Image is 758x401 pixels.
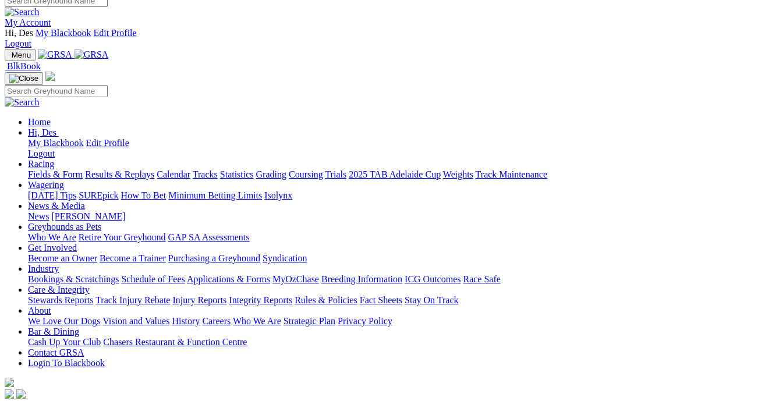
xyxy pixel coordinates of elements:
[28,337,101,347] a: Cash Up Your Club
[9,74,38,83] img: Close
[28,327,79,336] a: Bar & Dining
[172,295,226,305] a: Injury Reports
[321,274,402,284] a: Breeding Information
[28,253,97,263] a: Become an Owner
[12,51,31,59] span: Menu
[5,28,753,49] div: My Account
[405,295,458,305] a: Stay On Track
[5,38,31,48] a: Logout
[157,169,190,179] a: Calendar
[28,201,85,211] a: News & Media
[187,274,270,284] a: Applications & Forms
[463,274,500,284] a: Race Safe
[5,49,36,61] button: Toggle navigation
[38,49,72,60] img: GRSA
[28,274,119,284] a: Bookings & Scratchings
[28,169,83,179] a: Fields & Form
[16,389,26,399] img: twitter.svg
[193,169,218,179] a: Tracks
[5,7,40,17] img: Search
[28,253,753,264] div: Get Involved
[79,190,118,200] a: SUREpick
[28,148,55,158] a: Logout
[168,253,260,263] a: Purchasing a Greyhound
[349,169,441,179] a: 2025 TAB Adelaide Cup
[168,232,250,242] a: GAP SA Assessments
[100,253,166,263] a: Become a Trainer
[102,316,169,326] a: Vision and Values
[289,169,323,179] a: Coursing
[28,358,105,368] a: Login To Blackbook
[172,316,200,326] a: History
[5,378,14,387] img: logo-grsa-white.png
[272,274,319,284] a: MyOzChase
[229,295,292,305] a: Integrity Reports
[264,190,292,200] a: Isolynx
[360,295,402,305] a: Fact Sheets
[28,211,49,221] a: News
[28,295,753,306] div: Care & Integrity
[28,337,753,347] div: Bar & Dining
[28,232,753,243] div: Greyhounds as Pets
[28,243,77,253] a: Get Involved
[28,180,64,190] a: Wagering
[28,117,51,127] a: Home
[28,211,753,222] div: News & Media
[7,61,41,71] span: BlkBook
[28,138,753,159] div: Hi, Des
[233,316,281,326] a: Who We Are
[295,295,357,305] a: Rules & Policies
[28,222,101,232] a: Greyhounds as Pets
[5,85,108,97] input: Search
[45,72,55,81] img: logo-grsa-white.png
[5,97,40,108] img: Search
[28,232,76,242] a: Who We Are
[28,127,59,137] a: Hi, Des
[220,169,254,179] a: Statistics
[168,190,262,200] a: Minimum Betting Limits
[28,264,59,274] a: Industry
[28,316,753,327] div: About
[28,347,84,357] a: Contact GRSA
[28,295,93,305] a: Stewards Reports
[28,285,90,294] a: Care & Integrity
[256,169,286,179] a: Grading
[325,169,346,179] a: Trials
[93,28,136,38] a: Edit Profile
[121,190,167,200] a: How To Bet
[405,274,461,284] a: ICG Outcomes
[28,159,54,169] a: Racing
[263,253,307,263] a: Syndication
[121,274,185,284] a: Schedule of Fees
[28,190,76,200] a: [DATE] Tips
[338,316,392,326] a: Privacy Policy
[5,28,33,38] span: Hi, Des
[85,169,154,179] a: Results & Replays
[443,169,473,179] a: Weights
[476,169,547,179] a: Track Maintenance
[51,211,125,221] a: [PERSON_NAME]
[28,316,100,326] a: We Love Our Dogs
[86,138,129,148] a: Edit Profile
[5,72,43,85] button: Toggle navigation
[28,127,56,137] span: Hi, Des
[5,17,51,27] a: My Account
[28,306,51,315] a: About
[28,190,753,201] div: Wagering
[284,316,335,326] a: Strategic Plan
[79,232,166,242] a: Retire Your Greyhound
[202,316,231,326] a: Careers
[75,49,109,60] img: GRSA
[5,61,41,71] a: BlkBook
[103,337,247,347] a: Chasers Restaurant & Function Centre
[28,169,753,180] div: Racing
[28,274,753,285] div: Industry
[28,138,84,148] a: My Blackbook
[5,389,14,399] img: facebook.svg
[95,295,170,305] a: Track Injury Rebate
[36,28,91,38] a: My Blackbook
